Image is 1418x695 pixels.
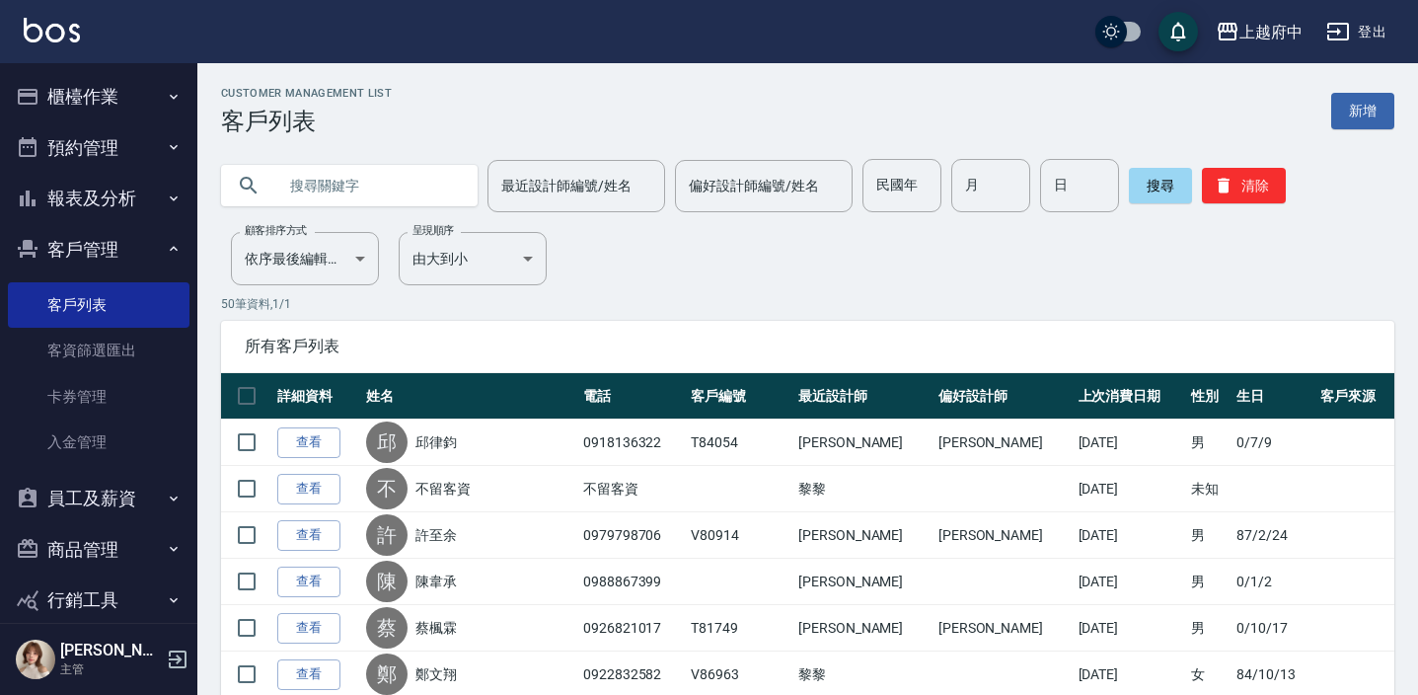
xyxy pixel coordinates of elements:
[277,567,340,597] a: 查看
[8,524,189,576] button: 商品管理
[1239,20,1303,44] div: 上越府中
[60,641,161,660] h5: [PERSON_NAME]
[578,466,686,512] td: 不留客資
[1186,512,1231,559] td: 男
[245,223,307,238] label: 顧客排序方式
[272,373,361,420] th: 詳細資料
[1231,420,1315,466] td: 0/7/9
[933,605,1074,652] td: [PERSON_NAME]
[1074,512,1186,559] td: [DATE]
[1074,420,1186,466] td: [DATE]
[1331,93,1394,129] a: 新增
[1186,605,1231,652] td: 男
[1186,420,1231,466] td: 男
[793,559,933,605] td: [PERSON_NAME]
[415,479,471,499] a: 不留客資
[277,613,340,644] a: 查看
[1186,373,1231,420] th: 性別
[1231,512,1315,559] td: 87/2/24
[366,561,408,602] div: 陳
[578,605,686,652] td: 0926821017
[366,422,408,463] div: 邱
[793,466,933,512] td: 黎黎
[415,618,457,638] a: 蔡楓霖
[686,605,793,652] td: T81749
[415,525,457,545] a: 許至余
[1074,466,1186,512] td: [DATE]
[1231,373,1315,420] th: 生日
[686,512,793,559] td: V80914
[24,18,80,42] img: Logo
[361,373,578,420] th: 姓名
[16,640,55,679] img: Person
[8,575,189,626] button: 行銷工具
[578,420,686,466] td: 0918136322
[933,512,1074,559] td: [PERSON_NAME]
[1129,168,1192,203] button: 搜尋
[8,173,189,224] button: 報表及分析
[221,87,392,100] h2: Customer Management List
[1074,605,1186,652] td: [DATE]
[277,427,340,458] a: 查看
[1158,12,1198,51] button: save
[793,373,933,420] th: 最近設計師
[415,664,457,684] a: 鄭文翔
[1202,168,1286,203] button: 清除
[277,659,340,690] a: 查看
[1074,373,1186,420] th: 上次消費日期
[276,159,462,212] input: 搜尋關鍵字
[415,432,457,452] a: 邱律鈞
[1208,12,1310,52] button: 上越府中
[245,337,1371,356] span: 所有客戶列表
[221,295,1394,313] p: 50 筆資料, 1 / 1
[412,223,454,238] label: 呈現順序
[793,605,933,652] td: [PERSON_NAME]
[933,373,1074,420] th: 偏好設計師
[366,607,408,649] div: 蔡
[8,473,189,524] button: 員工及薪資
[277,520,340,551] a: 查看
[686,420,793,466] td: T84054
[8,122,189,174] button: 預約管理
[686,373,793,420] th: 客戶編號
[60,660,161,678] p: 主管
[8,328,189,373] a: 客資篩選匯出
[1074,559,1186,605] td: [DATE]
[366,468,408,509] div: 不
[1186,559,1231,605] td: 男
[1315,373,1394,420] th: 客戶來源
[8,374,189,420] a: 卡券管理
[1186,466,1231,512] td: 未知
[578,373,686,420] th: 電話
[578,559,686,605] td: 0988867399
[1231,605,1315,652] td: 0/10/17
[1318,14,1394,50] button: 登出
[578,512,686,559] td: 0979798706
[793,512,933,559] td: [PERSON_NAME]
[8,71,189,122] button: 櫃檯作業
[8,282,189,328] a: 客戶列表
[415,572,457,591] a: 陳韋承
[366,514,408,556] div: 許
[933,420,1074,466] td: [PERSON_NAME]
[1231,559,1315,605] td: 0/1/2
[277,474,340,504] a: 查看
[221,108,392,135] h3: 客戶列表
[366,654,408,695] div: 鄭
[399,232,547,285] div: 由大到小
[231,232,379,285] div: 依序最後編輯時間
[8,420,189,465] a: 入金管理
[8,224,189,275] button: 客戶管理
[793,420,933,466] td: [PERSON_NAME]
